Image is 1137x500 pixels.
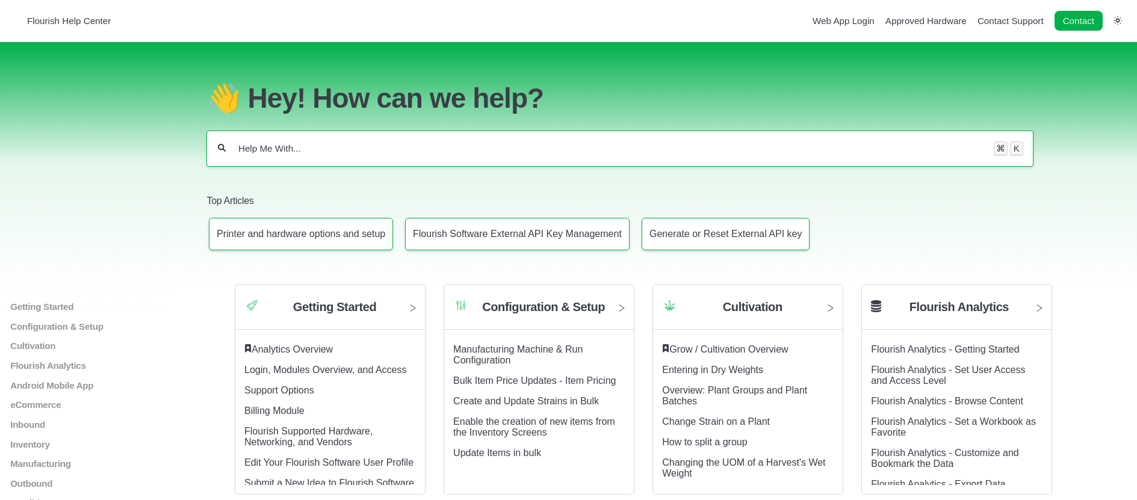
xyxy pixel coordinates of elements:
[9,301,196,312] a: Getting Started
[662,344,669,353] svg: Featured
[453,416,615,437] a: Enable the creation of new items from the Inventory Screens article
[662,385,807,406] a: Overview: Plant Groups and Plant Batches article
[871,479,1005,489] a: Flourish Analytics - Export Data article
[885,16,967,26] a: Approved Hardware navigation item
[662,457,825,478] a: Changing the UOM of a Harvest's Wet Weight article
[453,448,541,458] a: Update Items in bulk article
[662,298,677,313] img: Category icon
[649,229,802,239] p: Generate or Reset External API key
[244,478,414,488] a: Submit a New Idea to Flourish Software article
[9,341,196,351] a: Cultivation
[9,400,196,410] a: eCommerce
[662,416,770,427] a: Change Strain on a Plant article
[244,344,416,355] div: ​
[1114,15,1122,25] a: Switch dark mode setting
[653,294,843,330] a: Category icon Cultivation
[994,141,1023,156] div: Keyboard shortcut for search
[977,16,1044,26] a: Contact Support navigation item
[871,396,1023,406] a: Flourish Analytics - Browse Content article
[206,176,1033,260] section: Top Articles
[642,218,810,250] a: Article: Generate or Reset External API key
[252,344,333,354] a: Analytics Overview article
[244,457,414,468] a: Edit Your Flourish Software User Profile article
[1055,11,1103,31] a: Contact
[871,448,1018,469] a: Flourish Analytics - Customize and Bookmark the Data article
[27,16,111,26] span: Flourish Help Center
[813,16,875,26] a: Web App Login navigation item
[723,300,782,314] h2: Cultivation
[871,365,1025,386] a: Flourish Analytics - Set User Access and Access Level article
[909,300,1009,314] h2: Flourish Analytics
[1052,13,1106,29] li: Contact desktop
[9,439,196,449] a: Inventory
[862,294,1052,330] a: Flourish Analytics
[413,229,622,239] p: Flourish Software External API Key Management
[244,385,314,395] a: Support Options article
[444,294,634,330] a: Category icon Configuration & Setup
[453,375,616,386] a: Bulk Item Price Updates - Item Pricing article
[662,365,763,375] a: Entering in Dry Weights article
[871,344,1019,354] a: Flourish Analytics - Getting Started article
[244,344,252,353] svg: Featured
[669,344,788,354] a: Grow / Cultivation Overview article
[994,141,1008,156] kbd: ⌘
[9,360,196,371] a: Flourish Analytics
[206,194,1033,208] h2: Top Articles
[482,300,605,314] h2: Configuration & Setup
[244,426,373,447] a: Flourish Supported Hardware, Networking, and Vendors article
[244,365,406,375] a: Login, Modules Overview, and Access article
[662,344,834,355] div: ​
[453,298,468,313] img: Category icon
[235,294,425,330] a: Category icon Getting Started
[15,13,21,29] img: Flourish Help Center Logo
[871,416,1036,437] a: Flourish Analytics - Set a Workbook as Favorite article
[453,344,583,365] a: Manufacturing Machine & Run Configuration article
[9,478,196,489] a: Outbound
[237,143,982,155] input: Help Me With...
[453,396,599,406] a: Create and Update Strains in Bulk article
[209,218,393,250] a: Article: Printer and hardware options and setup
[9,321,196,332] a: Configuration & Setup
[244,298,259,313] img: Category icon
[1010,141,1023,156] kbd: K
[405,218,630,250] a: Article: Flourish Software External API Key Management
[9,458,196,469] a: Manufacturing
[293,300,376,314] h2: Getting Started
[244,406,305,416] a: Billing Module article
[217,229,385,239] p: Printer and hardware options and setup
[15,13,111,29] a: Flourish Help Center
[662,437,747,447] a: How to split a group article
[9,380,196,390] a: Android Mobile App
[206,82,1033,114] h1: 👋 Hey! How can we help?
[9,419,196,430] a: Inbound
